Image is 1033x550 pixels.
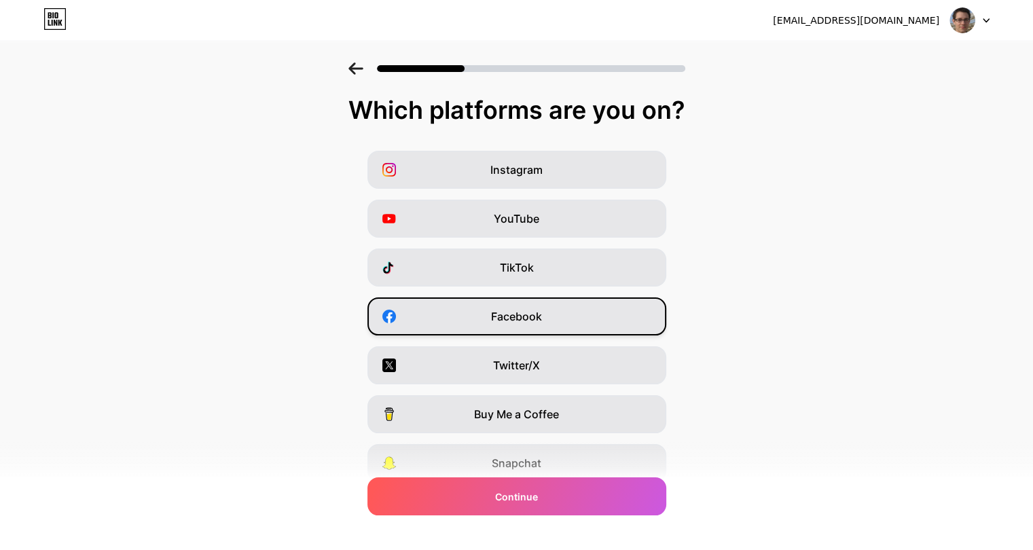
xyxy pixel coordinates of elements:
span: Continue [495,490,538,504]
div: Which platforms are you on? [14,96,1019,124]
span: YouTube [494,210,539,227]
span: TikTok [500,259,534,276]
div: [EMAIL_ADDRESS][DOMAIN_NAME] [773,14,939,28]
span: Twitter/X [493,357,540,373]
span: Snapchat [492,455,541,471]
img: Zack Achman [949,7,975,33]
span: Instagram [490,162,543,178]
span: Buy Me a Coffee [474,406,559,422]
span: Facebook [491,308,542,325]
